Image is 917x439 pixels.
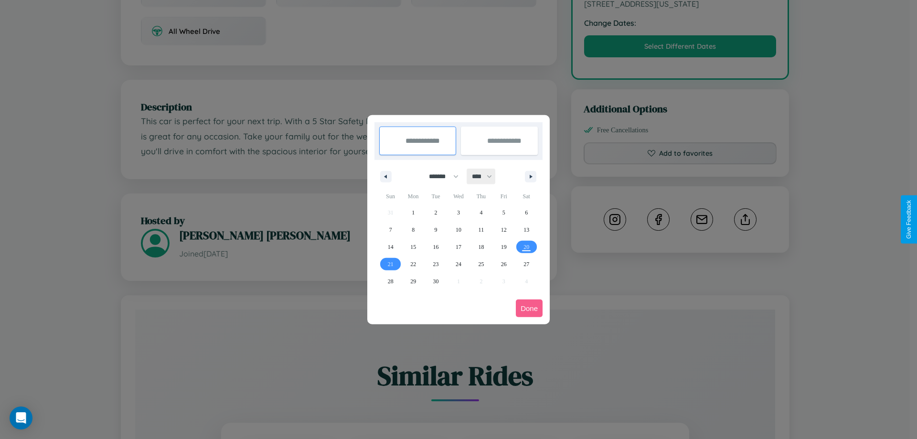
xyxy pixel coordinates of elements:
button: 3 [447,204,469,221]
span: 14 [388,238,394,256]
span: 22 [410,256,416,273]
span: 20 [523,238,529,256]
div: Open Intercom Messenger [10,407,32,429]
button: 1 [402,204,424,221]
button: 13 [515,221,538,238]
span: 8 [412,221,415,238]
span: 2 [435,204,437,221]
span: 27 [523,256,529,273]
button: 2 [425,204,447,221]
button: 14 [379,238,402,256]
button: 23 [425,256,447,273]
button: 20 [515,238,538,256]
button: 22 [402,256,424,273]
button: 8 [402,221,424,238]
span: 30 [433,273,439,290]
span: 3 [457,204,460,221]
span: 6 [525,204,528,221]
button: 5 [492,204,515,221]
span: 25 [478,256,484,273]
button: 17 [447,238,469,256]
button: Done [516,300,543,317]
span: 10 [456,221,461,238]
button: 16 [425,238,447,256]
button: 19 [492,238,515,256]
span: Thu [470,189,492,204]
span: 17 [456,238,461,256]
span: 21 [388,256,394,273]
button: 6 [515,204,538,221]
span: 29 [410,273,416,290]
button: 7 [379,221,402,238]
button: 28 [379,273,402,290]
span: Wed [447,189,469,204]
button: 18 [470,238,492,256]
span: 19 [501,238,507,256]
span: 15 [410,238,416,256]
div: Give Feedback [906,200,912,239]
button: 29 [402,273,424,290]
span: 28 [388,273,394,290]
button: 21 [379,256,402,273]
span: 26 [501,256,507,273]
span: 9 [435,221,437,238]
span: Sat [515,189,538,204]
button: 11 [470,221,492,238]
span: 12 [501,221,507,238]
span: Fri [492,189,515,204]
span: 5 [502,204,505,221]
span: 23 [433,256,439,273]
span: Sun [379,189,402,204]
button: 12 [492,221,515,238]
span: 18 [478,238,484,256]
button: 25 [470,256,492,273]
button: 27 [515,256,538,273]
button: 10 [447,221,469,238]
span: 13 [523,221,529,238]
button: 30 [425,273,447,290]
span: 4 [480,204,482,221]
button: 24 [447,256,469,273]
button: 4 [470,204,492,221]
span: 24 [456,256,461,273]
span: 1 [412,204,415,221]
button: 26 [492,256,515,273]
span: 11 [479,221,484,238]
span: 7 [389,221,392,238]
button: 9 [425,221,447,238]
span: Tue [425,189,447,204]
span: Mon [402,189,424,204]
button: 15 [402,238,424,256]
span: 16 [433,238,439,256]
